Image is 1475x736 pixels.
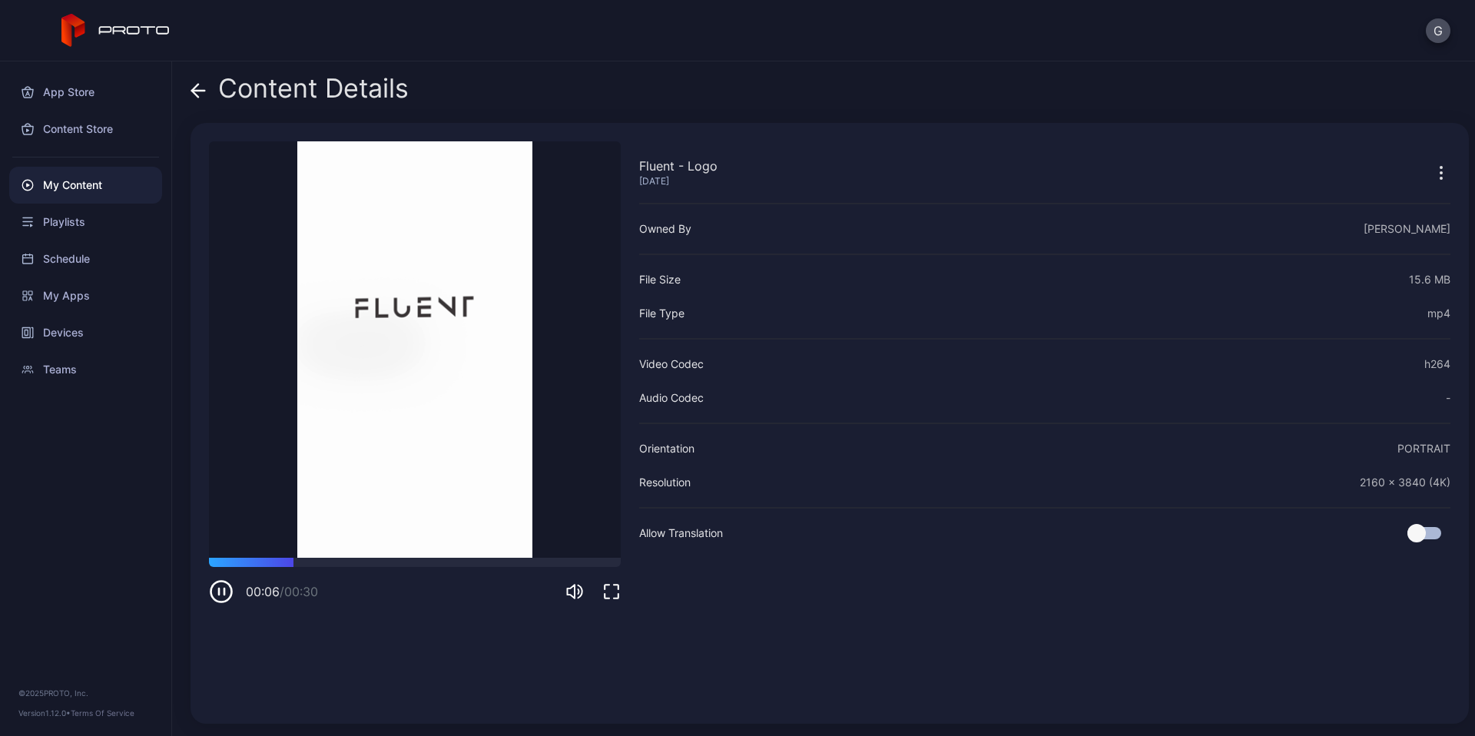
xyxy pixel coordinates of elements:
[639,175,718,187] div: [DATE]
[639,439,694,458] div: Orientation
[639,473,691,492] div: Resolution
[9,351,162,388] a: Teams
[1360,473,1450,492] div: 2160 x 3840 (4K)
[639,304,684,323] div: File Type
[9,240,162,277] a: Schedule
[9,74,162,111] a: App Store
[18,687,153,699] div: © 2025 PROTO, Inc.
[191,74,409,111] div: Content Details
[9,314,162,351] a: Devices
[639,270,681,289] div: File Size
[280,584,318,599] span: / 00:30
[639,524,723,542] div: Allow Translation
[1426,18,1450,43] button: G
[639,355,704,373] div: Video Codec
[1427,304,1450,323] div: mp4
[18,708,71,718] span: Version 1.12.0 •
[1446,389,1450,407] div: -
[1364,220,1450,238] div: [PERSON_NAME]
[9,167,162,204] a: My Content
[246,582,318,601] div: 00:06
[1397,439,1450,458] div: PORTRAIT
[9,111,162,148] a: Content Store
[639,220,691,238] div: Owned By
[639,389,704,407] div: Audio Codec
[639,157,718,175] div: Fluent - Logo
[209,141,621,558] video: Sorry, your browser doesn‘t support embedded videos
[9,204,162,240] a: Playlists
[1409,270,1450,289] div: 15.6 MB
[9,277,162,314] a: My Apps
[71,708,134,718] a: Terms Of Service
[1424,355,1450,373] div: h264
